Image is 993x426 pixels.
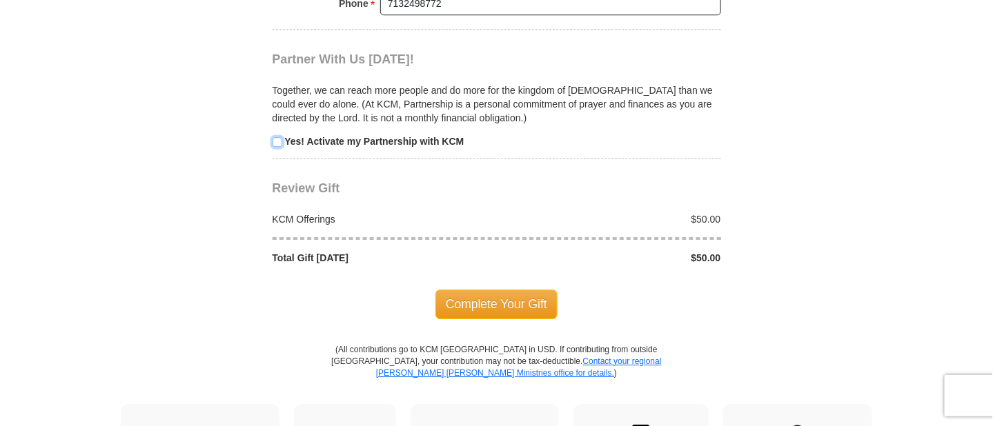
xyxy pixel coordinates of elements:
strong: Yes! Activate my Partnership with KCM [284,136,464,147]
span: Review Gift [273,181,340,195]
div: Total Gift [DATE] [265,251,497,265]
div: $50.00 [497,212,729,226]
div: $50.00 [497,251,729,265]
span: Partner With Us [DATE]! [273,52,415,66]
a: Contact your regional [PERSON_NAME] [PERSON_NAME] Ministries office for details. [376,356,662,378]
span: Complete Your Gift [435,290,558,318]
p: Together, we can reach more people and do more for the kingdom of [DEMOGRAPHIC_DATA] than we coul... [273,83,721,125]
div: KCM Offerings [265,212,497,226]
p: (All contributions go to KCM [GEOGRAPHIC_DATA] in USD. If contributing from outside [GEOGRAPHIC_D... [331,344,662,404]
